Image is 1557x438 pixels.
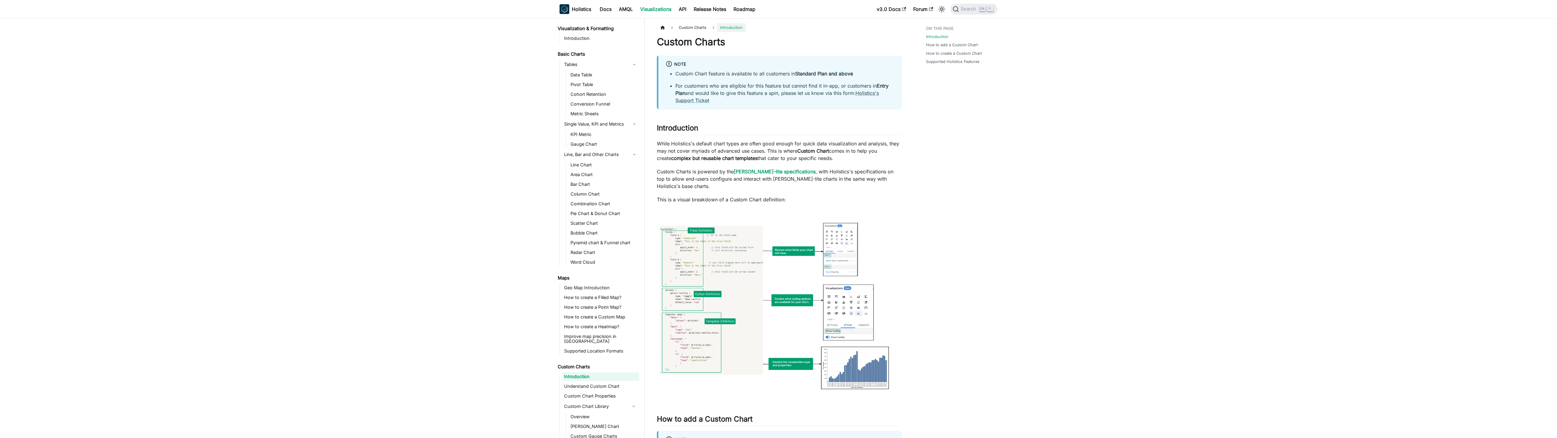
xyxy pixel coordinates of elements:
a: Line, Bar and Other Charts [562,150,639,159]
h2: Introduction [657,123,902,135]
a: HolisticsHolistics [560,4,591,14]
nav: Breadcrumbs [657,23,902,32]
a: Supported Holistics Features [926,59,980,64]
a: [PERSON_NAME]-lite specifications [734,169,816,175]
a: API [675,4,690,14]
kbd: K [987,6,993,12]
a: Line Chart [569,161,639,169]
a: Supported Location Formats [562,347,639,355]
a: Docs [596,4,615,14]
a: Understand Custom Chart [562,382,639,391]
a: Home page [657,23,668,32]
span: Introduction [717,23,746,32]
button: Search (Ctrl+K) [950,4,997,15]
a: Pivot Table [569,80,639,89]
a: Combination Chart [569,200,639,208]
p: Custom Charts is powered by the , with Holistics's specifications on top to allow end-users confi... [657,168,902,190]
a: How to create a Custom Chart [926,50,982,56]
div: Note [666,61,894,68]
a: How to create a Custom Map [562,313,639,321]
b: Holistics [572,5,591,13]
a: Word Cloud [569,258,639,266]
a: Data Table [569,71,639,79]
a: KPI Metric [569,130,639,139]
h1: Custom Charts [657,36,902,48]
a: Overview [569,412,639,421]
a: Basic Charts [556,50,639,58]
a: Metric Sheets [569,109,639,118]
a: Single Value, KPI and Metrics [562,119,639,129]
a: Bar Chart [569,180,639,189]
a: Pie Chart & Donut Chart [569,209,639,218]
a: Bubble Chart [569,229,639,237]
p: This is a visual breakdown of a Custom Chart definition: [657,196,902,203]
strong: Entry Plan [675,83,889,96]
a: How to create a Heatmap? [562,322,639,331]
strong: Standard Plan and above [795,71,853,77]
strong: complex but reusable chart templates [671,155,758,161]
span: Custom Charts [676,23,709,32]
a: Geo Map Introduction [562,283,639,292]
a: Pyramid chart & Funnel chart [569,238,639,247]
a: Introduction [562,372,639,381]
a: Tables [562,60,639,69]
a: Gauge Chart [569,140,639,148]
a: Visualizations [636,4,675,14]
a: Custom Chart Library [562,401,628,411]
a: Introduction [926,34,948,40]
a: Radar Chart [569,248,639,257]
button: Switch between dark and light mode (currently light mode) [937,4,947,14]
a: [PERSON_NAME] Chart [569,422,639,431]
a: Custom Chart Properties [562,392,639,400]
img: Holistics [560,4,569,14]
a: Area Chart [569,170,639,179]
a: Forum [910,4,937,14]
a: Scatter Chart [569,219,639,228]
a: Roadmap [730,4,759,14]
a: Maps [556,274,639,282]
a: How to create a Filled Map? [562,293,639,302]
a: How to create a Point Map? [562,303,639,311]
a: v3.0 Docs [873,4,910,14]
a: Column Chart [569,190,639,198]
a: Visualization & Formatting [556,24,639,33]
span: Search [959,6,980,12]
a: AMQL [615,4,636,14]
a: Introduction [562,34,639,43]
li: For customers who are eligible for this feature but cannot find it in-app, or customers in and wo... [675,82,894,104]
li: Custom Chart feature is available to all customers in [675,70,894,77]
a: Conversion Funnel [569,100,639,108]
a: Release Notes [690,4,730,14]
a: Custom Charts [556,363,639,371]
strong: Custom Chart [797,148,829,154]
button: Collapse sidebar category 'Custom Chart Library' [628,401,639,411]
a: Improve map precision in [GEOGRAPHIC_DATA] [562,332,639,346]
p: While Holistics's default chart types are often good enough for quick data visualization and anal... [657,140,902,162]
a: Cohort Retention [569,90,639,99]
a: Holistics's Support Ticket [675,90,879,103]
h2: How to add a Custom Chart [657,415,902,426]
nav: Docs sidebar [553,18,645,438]
a: How to add a Custom Chart [926,42,978,48]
